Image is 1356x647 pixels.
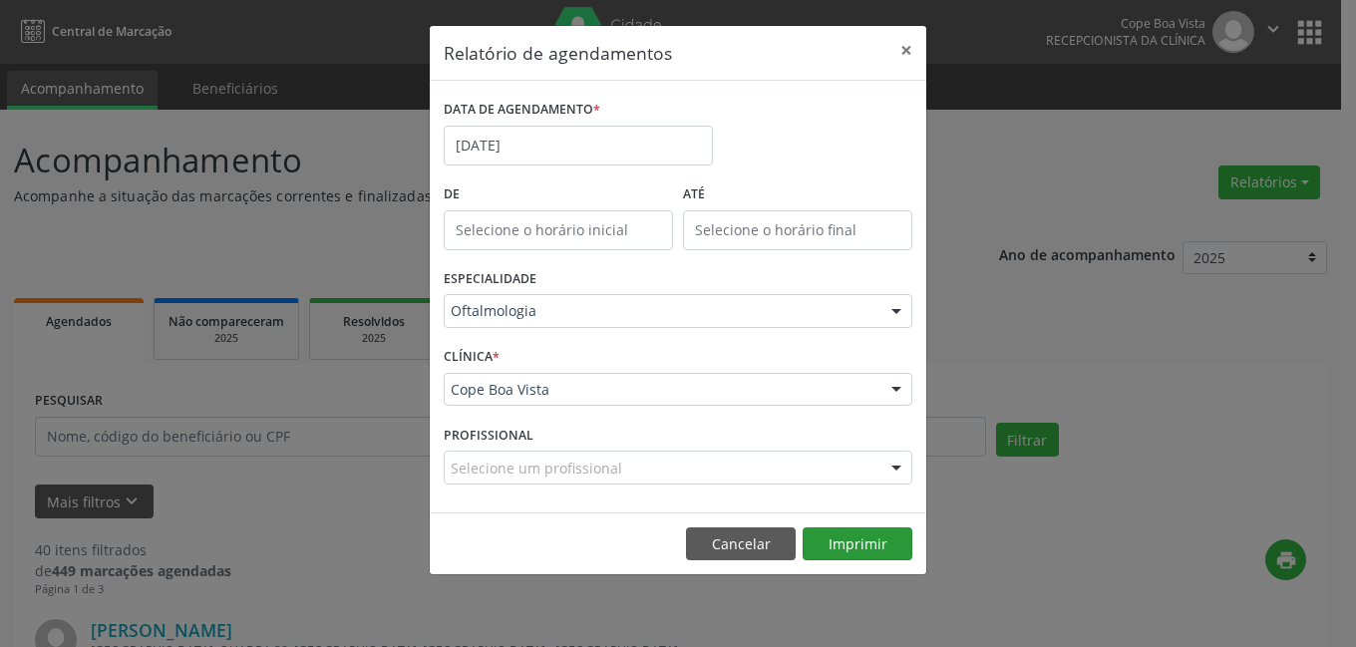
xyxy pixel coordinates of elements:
[803,527,912,561] button: Imprimir
[444,40,672,66] h5: Relatório de agendamentos
[444,420,533,451] label: PROFISSIONAL
[444,342,500,373] label: CLÍNICA
[451,458,622,479] span: Selecione um profissional
[444,210,673,250] input: Selecione o horário inicial
[451,380,871,400] span: Cope Boa Vista
[444,95,600,126] label: DATA DE AGENDAMENTO
[451,301,871,321] span: Oftalmologia
[444,264,536,295] label: ESPECIALIDADE
[686,527,796,561] button: Cancelar
[444,126,713,165] input: Selecione uma data ou intervalo
[886,26,926,75] button: Close
[444,179,673,210] label: De
[683,210,912,250] input: Selecione o horário final
[683,179,912,210] label: ATÉ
